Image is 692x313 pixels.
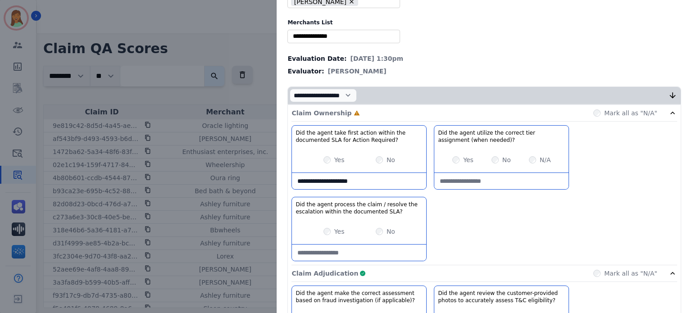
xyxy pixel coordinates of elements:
[291,269,358,278] p: Claim Adjudication
[438,129,565,144] h3: Did the agent utilize the correct tier assignment (when needed)?
[540,155,551,164] label: N/A
[463,155,473,164] label: Yes
[287,54,681,63] div: Evaluation Date:
[387,155,395,164] label: No
[502,155,511,164] label: No
[296,290,423,304] h3: Did the agent make the correct assessment based on fraud investigation (if applicable)?
[287,67,681,76] div: Evaluator:
[291,109,351,118] p: Claim Ownership
[328,67,387,76] span: [PERSON_NAME]
[334,227,345,236] label: Yes
[351,54,404,63] span: [DATE] 1:30pm
[296,129,423,144] h3: Did the agent take first action within the documented SLA for Action Required?
[334,155,345,164] label: Yes
[287,19,681,26] label: Merchants List
[604,269,657,278] label: Mark all as "N/A"
[604,109,657,118] label: Mark all as "N/A"
[387,227,395,236] label: No
[296,201,423,215] h3: Did the agent process the claim / resolve the escalation within the documented SLA?
[438,290,565,304] h3: Did the agent review the customer-provided photos to accurately assess T&C eligibility?
[290,32,398,41] ul: selected options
